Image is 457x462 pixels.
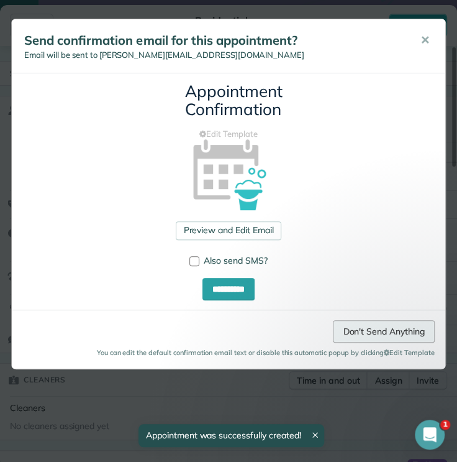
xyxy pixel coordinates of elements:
a: Don't Send Anything [333,320,434,343]
small: You can edit the default confirmation email text or disable this automatic popup by clicking Edit... [22,348,434,358]
p: Message from Amar, sent 1h ago [54,48,214,59]
iframe: Intercom live chat [415,420,445,450]
a: Preview and Edit Email [176,221,281,240]
h3: Appointment Confirmation [185,83,272,118]
a: Edit Template [21,128,435,140]
div: Appointment was successfully created! [138,424,325,447]
span: ✕ [420,33,430,47]
img: Profile image for Amar [28,37,48,57]
span: Email will be sent to [PERSON_NAME][EMAIL_ADDRESS][DOMAIN_NAME] [24,50,304,60]
h5: Send confirmation email for this appointment? [24,32,402,49]
div: message notification from Amar, 1h ago. Just wanted to check in with you about how things are goi... [19,26,230,67]
p: Just wanted to check in with you about how things are going: Do you have any questions I can addr... [54,35,214,48]
span: 1 [440,420,450,430]
img: appointment_confirmation_icon-141e34405f88b12ade42628e8c248340957700ab75a12ae832a8710e9b578dc5.png [173,118,284,229]
span: Also send SMS? [204,255,268,266]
